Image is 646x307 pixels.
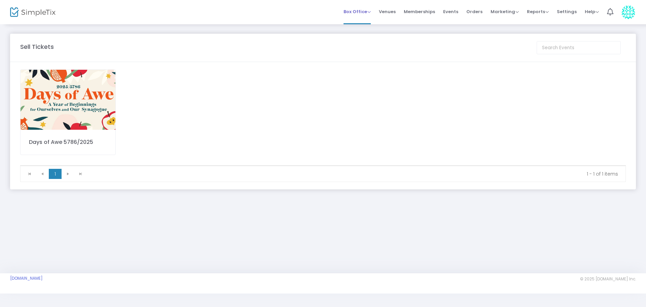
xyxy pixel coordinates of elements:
[21,70,115,130] img: TicketEmailImage.png
[580,276,636,282] span: © 2025 [DOMAIN_NAME] Inc.
[466,3,482,20] span: Orders
[21,165,625,166] div: Data table
[49,169,62,179] span: Page 1
[20,42,54,51] m-panel-title: Sell Tickets
[527,8,549,15] span: Reports
[10,276,43,281] a: [DOMAIN_NAME]
[585,8,599,15] span: Help
[404,3,435,20] span: Memberships
[379,3,396,20] span: Venues
[344,8,371,15] span: Box Office
[29,138,107,146] div: Days of Awe 5786/2025
[92,171,618,177] kendo-pager-info: 1 - 1 of 1 items
[537,41,621,54] input: Search Events
[557,3,577,20] span: Settings
[491,8,519,15] span: Marketing
[443,3,458,20] span: Events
